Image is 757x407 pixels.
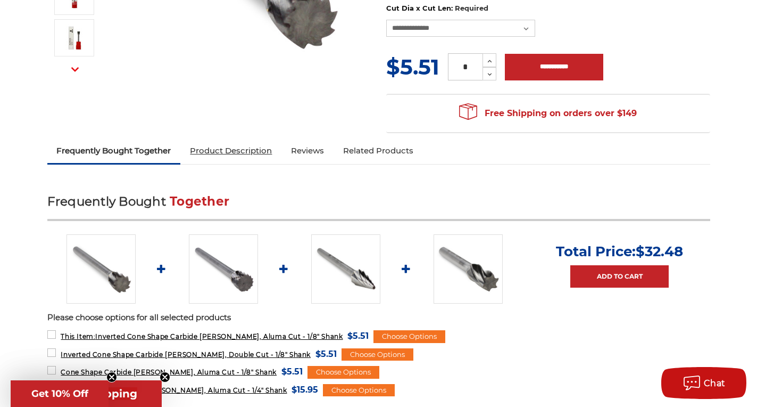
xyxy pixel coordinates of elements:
span: $5.51 [347,329,369,343]
a: Add to Cart [570,265,669,288]
div: Get Free ShippingClose teaser [11,380,162,407]
span: Inverted Cone Shape Carbide [PERSON_NAME], Aluma Cut - 1/8" Shank [61,332,343,340]
img: inverted cone carbide burr for aluminum [66,234,136,304]
p: Total Price: [556,243,683,260]
div: Choose Options [342,348,413,361]
button: Close teaser [160,372,170,382]
div: Choose Options [323,384,395,397]
span: $5.51 [315,347,337,361]
span: Cone Shape Carbide [PERSON_NAME], Aluma Cut - 1/8" Shank [61,368,277,376]
div: Choose Options [373,330,445,343]
div: Get 10% OffClose teaser [11,380,109,407]
span: Frequently Bought [47,194,166,209]
span: Chat [704,378,726,388]
span: $5.51 [281,364,303,379]
label: Cut Dia x Cut Len: [386,3,710,14]
a: Frequently Bought Together [47,139,181,162]
span: $32.48 [636,243,683,260]
span: Free Shipping on orders over $149 [459,103,637,124]
span: $5.51 [386,54,439,80]
span: Cylinder Shape Carbide [PERSON_NAME], Aluma Cut - 1/4" Shank [61,386,287,394]
small: Required [455,4,488,12]
a: Product Description [180,139,281,162]
span: $15.95 [292,382,318,397]
img: One eighth inch shank SN-51NF aluma cut carbide bur [61,25,88,51]
button: Next [62,58,88,81]
div: Choose Options [307,366,379,379]
span: Inverted Cone Shape Carbide [PERSON_NAME], Double Cut - 1/8" Shank [61,351,311,359]
span: Get 10% Off [31,388,88,400]
button: Chat [661,367,746,399]
span: Together [170,194,229,209]
p: Please choose options for all selected products [47,312,710,324]
a: Related Products [334,139,423,162]
button: Close teaser [106,372,117,382]
strong: This Item: [61,332,95,340]
a: Reviews [281,139,334,162]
